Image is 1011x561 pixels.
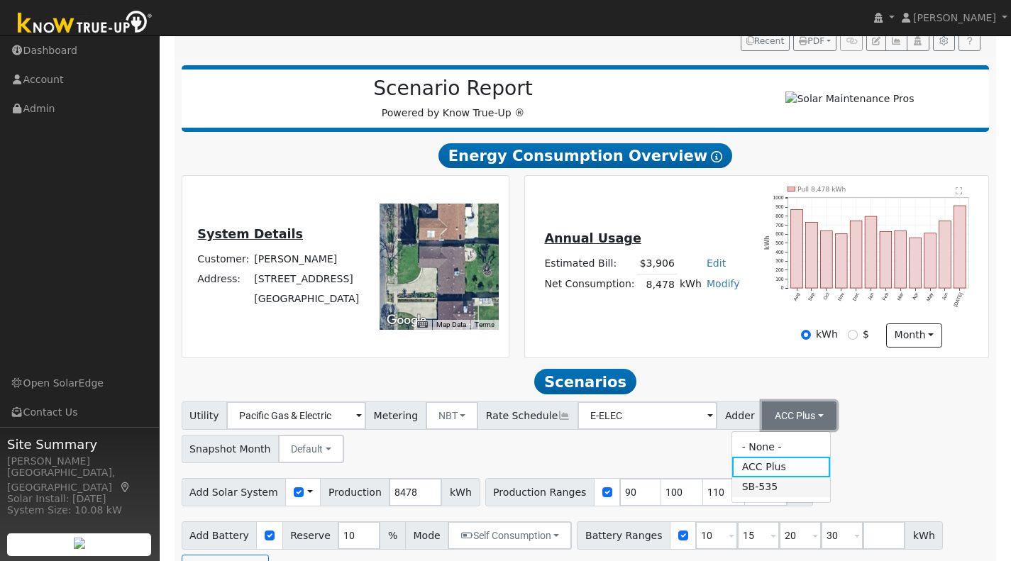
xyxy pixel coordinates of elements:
rect: onclick="" [806,222,818,288]
text: 200 [776,267,784,272]
label: $ [863,327,869,342]
img: Solar Maintenance Pros [785,91,914,106]
input: kWh [801,330,811,340]
button: month [886,323,942,348]
span: Production Ranges [485,478,595,506]
a: Modify [707,278,740,289]
input: Select a Utility [226,401,366,430]
td: Net Consumption: [542,274,637,295]
span: Snapshot Month [182,435,280,463]
input: Select a Rate Schedule [578,401,717,430]
div: Solar Install: [DATE] [7,491,152,506]
div: [PERSON_NAME] [7,454,152,469]
button: Recent [741,32,790,52]
input: $ [848,330,858,340]
text: Nov [837,291,846,301]
text: Sep [807,291,816,301]
text: 800 [776,213,784,218]
span: % [380,521,405,550]
div: Powered by Know True-Up ® [189,77,718,121]
button: PDF [793,32,836,52]
span: Mode [405,521,448,550]
text:  [956,187,963,194]
text: Mar [897,291,905,301]
button: ACC Plus [762,401,836,430]
text: Dec [852,291,861,301]
button: Multi-Series Graph [885,32,907,52]
button: Keyboard shortcuts [417,320,427,330]
td: [GEOGRAPHIC_DATA] [252,289,362,309]
text: 300 [776,258,784,263]
span: Battery Ranges [577,521,670,550]
button: NBT [426,401,479,430]
span: Site Summary [7,435,152,454]
span: Add Solar System [182,478,287,506]
td: Address: [195,270,252,289]
rect: onclick="" [954,206,966,288]
rect: onclick="" [910,238,922,288]
button: Map Data [436,320,466,330]
button: Login As [907,32,929,52]
a: - None - [732,437,831,457]
text: 600 [776,231,784,236]
span: Energy Consumption Overview [438,143,732,169]
h2: Scenario Report [196,77,710,101]
td: kWh [677,274,704,295]
text: May [926,291,935,302]
rect: onclick="" [866,216,878,288]
span: [PERSON_NAME] [913,12,996,23]
text: kWh [764,235,770,250]
img: retrieve [74,538,85,549]
span: Scenarios [534,369,636,394]
u: System Details [197,227,303,241]
a: ACC Plus [732,457,831,477]
span: PDF [799,36,824,46]
rect: onclick="" [924,233,937,287]
text: 100 [776,276,784,281]
text: Apr [912,291,920,301]
a: Map [119,482,132,493]
text: Jun [941,291,949,301]
button: Self Consumption [448,521,572,550]
text: 400 [776,249,784,254]
td: Estimated Bill: [542,254,637,274]
text: Aug [792,291,801,301]
span: Metering [365,401,426,430]
a: Open this area in Google Maps (opens a new window) [383,311,430,330]
text: 700 [776,222,784,227]
td: Customer: [195,249,252,269]
td: [PERSON_NAME] [252,249,362,269]
button: Settings [933,32,955,52]
i: Show Help [711,151,722,162]
div: [GEOGRAPHIC_DATA], [GEOGRAPHIC_DATA] [7,465,152,495]
text: Pull 8,478 kWh [797,184,846,192]
span: Adder [717,401,763,430]
img: Know True-Up [11,8,160,40]
td: $3,906 [637,254,677,274]
span: Production [320,478,390,506]
div: System Size: 10.08 kW [7,503,152,518]
a: Edit [707,257,726,269]
rect: onclick="" [895,230,907,288]
img: Google [383,311,430,330]
span: kWh [905,521,943,550]
span: Add Battery [182,521,258,550]
rect: onclick="" [851,221,863,288]
span: kWh [441,478,480,506]
rect: onclick="" [880,231,892,288]
text: 1000 [773,195,784,200]
text: 900 [776,204,784,209]
a: Terms (opens in new tab) [475,321,495,328]
span: Rate Schedule [477,401,578,430]
text: 0 [781,285,784,290]
td: 8,478 [637,274,677,295]
rect: onclick="" [791,209,803,288]
span: Reserve [282,521,339,550]
text: Jan [867,291,875,301]
rect: onclick="" [821,230,833,288]
text: Feb [882,291,890,301]
label: kWh [816,327,838,342]
text: 500 [776,240,784,245]
text: [DATE] [953,291,964,308]
a: Help Link [958,32,980,52]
